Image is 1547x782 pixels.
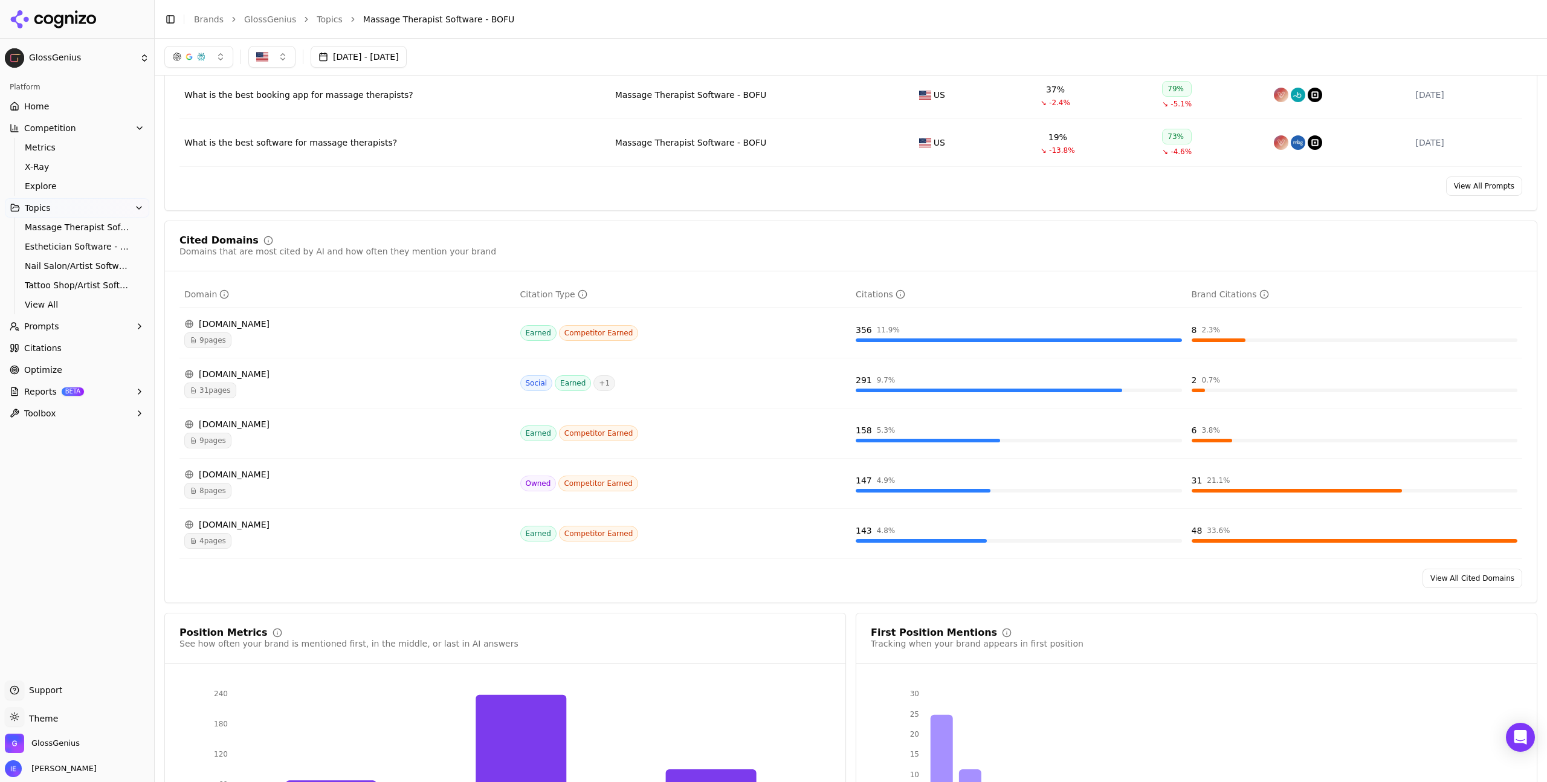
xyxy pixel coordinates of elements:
span: Competitor Earned [558,476,638,491]
div: [DOMAIN_NAME] [184,519,511,531]
a: Massage Therapist Software - BOFU [20,219,135,236]
div: Open Intercom Messenger [1506,723,1535,752]
div: 19% [1048,131,1067,143]
span: View All [25,299,130,311]
span: [PERSON_NAME] [27,763,97,774]
div: 6 [1192,424,1197,436]
span: GlossGenius [31,738,80,749]
a: Nail Salon/Artist Software - BOFU [20,257,135,274]
span: US [934,137,945,149]
img: square [1308,88,1322,102]
span: Massage Therapist Software - BOFU [25,221,130,233]
a: Metrics [20,139,135,156]
span: GlossGenius [29,53,135,63]
span: Reports [24,386,57,398]
span: Topics [25,202,51,214]
img: vagaro [1274,135,1288,150]
tspan: 20 [910,730,919,738]
div: Data table [179,281,1522,559]
tspan: 180 [214,720,228,728]
span: Social [520,375,553,391]
span: Prompts [24,320,59,332]
div: Position Metrics [179,628,268,638]
div: 37% [1046,83,1065,95]
div: [DOMAIN_NAME] [184,368,511,380]
div: 8 [1192,324,1197,336]
span: Competitor Earned [559,325,639,341]
a: Massage Therapist Software - BOFU [615,89,767,101]
span: Nail Salon/Artist Software - BOFU [25,260,130,272]
tspan: 10 [910,771,919,779]
a: Topics [317,13,343,25]
div: Citation Type [520,288,587,300]
span: Theme [24,714,58,723]
a: What is the best booking app for massage therapists? [184,89,606,101]
div: 2 [1192,374,1197,386]
div: 158 [856,424,872,436]
span: -4.6% [1171,147,1192,157]
div: 5.3 % [877,425,896,435]
img: US flag [919,138,931,147]
a: Tattoo Shop/Artist Software - BOFU [20,277,135,294]
span: Earned [520,325,557,341]
img: Izzy Esber [5,760,22,777]
div: First Position Mentions [871,628,997,638]
a: What is the best software for massage therapists? [184,137,606,149]
a: Massage Therapist Software - BOFU [615,137,767,149]
span: -13.8% [1049,146,1074,155]
div: Domains that are most cited by AI and how often they mention your brand [179,245,496,257]
a: Explore [20,178,135,195]
img: booksy [1291,88,1305,102]
tspan: 120 [214,750,228,758]
span: Tattoo Shop/Artist Software - BOFU [25,279,130,291]
a: Optimize [5,360,149,380]
span: Competitor Earned [559,425,639,441]
div: 48 [1192,525,1203,537]
div: [DOMAIN_NAME] [184,318,511,330]
span: Owned [520,476,557,491]
span: ↘ [1041,98,1047,108]
span: Home [24,100,49,112]
span: Earned [520,425,557,441]
div: 2.3 % [1201,325,1220,335]
div: 0.7 % [1201,375,1220,385]
a: View All Prompts [1446,176,1522,196]
div: 31 [1192,474,1203,486]
a: View All Cited Domains [1423,569,1522,588]
button: Open organization switcher [5,734,80,753]
th: domain [179,281,515,308]
button: Prompts [5,317,149,336]
th: totalCitationCount [851,281,1187,308]
span: Citations [24,342,62,354]
span: -5.1% [1171,99,1192,109]
span: US [934,89,945,101]
div: Brand Citations [1192,288,1269,300]
button: Competition [5,118,149,138]
img: square [1308,135,1322,150]
div: [DATE] [1415,137,1517,149]
span: -2.4% [1049,98,1070,108]
span: 9 pages [184,332,231,348]
button: ReportsBETA [5,382,149,401]
div: See how often your brand is mentioned first, in the middle, or last in AI answers [179,638,518,650]
tspan: 30 [910,690,919,698]
img: vagaro [1274,88,1288,102]
div: Platform [5,77,149,97]
tspan: 240 [214,690,228,698]
span: Toolbox [24,407,56,419]
a: Home [5,97,149,116]
div: 79% [1162,81,1192,97]
div: Tracking when your brand appears in first position [871,638,1084,650]
a: Esthetician Software - BOFU [20,238,135,255]
tspan: 25 [910,710,919,719]
img: US flag [919,91,931,100]
span: ↘ [1162,99,1168,109]
span: 9 pages [184,433,231,448]
div: 147 [856,474,872,486]
a: GlossGenius [244,13,296,25]
span: BETA [62,387,84,396]
div: 9.7 % [877,375,896,385]
a: View All [20,296,135,313]
span: 8 pages [184,483,231,499]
